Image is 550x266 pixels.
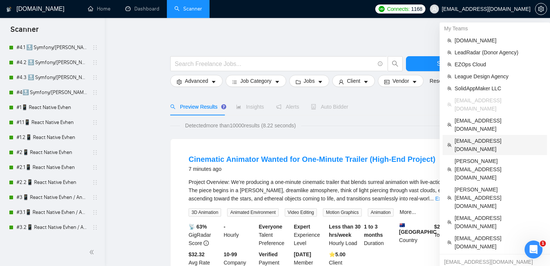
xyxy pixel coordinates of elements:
[16,40,88,55] a: #4.1 🔝 Symfony/[PERSON_NAME] / Another categories
[433,223,468,247] div: Total Spent
[455,96,543,113] span: [EMAIL_ADDRESS][DOMAIN_NAME]
[177,79,182,85] span: setting
[392,77,409,85] span: Vendor
[332,75,375,87] button: userClientcaret-down
[170,104,175,109] span: search
[189,178,466,203] div: Project Overview: We’re producing a one-minute cinematic trailer that blends surreal animation wi...
[222,223,257,247] div: Hourly
[92,149,98,155] span: holder
[226,75,286,87] button: barsJob Categorycaret-down
[16,235,88,250] a: #1.1 📱 titles React Native Evhen (Tam)
[296,79,301,85] span: folder
[294,224,310,230] b: Expert
[455,36,543,45] span: [DOMAIN_NAME]
[16,160,88,175] a: #2.1📱 React Native Evhen
[412,79,417,85] span: caret-down
[259,224,282,230] b: Everyone
[455,185,543,210] span: [PERSON_NAME][EMAIL_ADDRESS][DOMAIN_NAME]
[92,179,98,185] span: holder
[329,224,361,238] b: Less than 30 hrs/week
[259,251,278,257] b: Verified
[275,79,280,85] span: caret-down
[363,223,398,247] div: Duration
[189,164,436,173] div: 7 minutes ago
[257,223,293,247] div: Talent Preference
[378,75,424,87] button: idcardVendorcaret-down
[180,121,301,130] span: Detected more than 10000 results (8.22 seconds)
[189,224,207,230] b: 📡 63%
[92,164,98,170] span: holder
[435,196,453,202] a: Expand
[447,38,452,43] span: team
[189,179,464,202] span: Project Overview: We’re producing a one-minute cinematic trailer that blends surreal animation wi...
[430,196,434,202] span: ...
[406,56,482,71] button: Save
[232,79,237,85] span: bars
[189,251,205,257] b: $32.32
[447,50,452,55] span: team
[185,77,208,85] span: Advanced
[455,137,543,153] span: [EMAIL_ADDRESS][DOMAIN_NAME]
[400,223,405,228] img: 🇦🇺
[455,84,543,93] span: SolidAppMaker LLC
[455,48,543,57] span: LeadRadar (Donor Agency)
[236,104,264,110] span: Insights
[174,6,202,12] a: searchScanner
[224,224,226,230] b: -
[434,224,450,230] b: $ 22.8k
[92,134,98,140] span: holder
[16,85,88,100] a: #4🔝 Symfony/[PERSON_NAME] / Another categories
[455,157,543,182] span: [PERSON_NAME][EMAIL_ADDRESS][DOMAIN_NAME]
[289,75,330,87] button: folderJobscaret-down
[379,6,385,12] img: upwork-logo.png
[175,59,375,69] input: Search Freelance Jobs...
[447,123,452,127] span: team
[430,77,450,85] a: Reset All
[387,5,409,13] span: Connects:
[16,130,88,145] a: #1.2📱 React Native Evhen
[4,24,45,40] span: Scanner
[88,6,110,12] a: homeHome
[455,214,543,230] span: [EMAIL_ADDRESS][DOMAIN_NAME]
[535,6,547,12] span: setting
[368,208,394,217] span: Animation
[16,190,88,205] a: #3📱 React Native Evhen / Another categories
[329,251,345,257] b: ⭐️ 5.00
[125,6,159,12] a: dashboardDashboard
[400,209,416,215] a: More...
[204,241,209,246] span: info-circle
[447,143,452,147] span: team
[16,205,88,220] a: #3.1📱 React Native Evhen / Another categories
[447,240,452,245] span: team
[447,62,452,67] span: team
[447,220,452,224] span: team
[16,175,88,190] a: #2.2📱 React Native Evhen
[540,241,546,247] span: 1
[318,79,323,85] span: caret-down
[236,104,241,109] span: area-chart
[398,223,433,247] div: Country
[16,100,88,115] a: #1📱 React Native Evhen
[16,70,88,85] a: #4.3 🔝 Symfony/[PERSON_NAME] / Another categories
[92,194,98,200] span: holder
[525,241,543,259] iframe: Intercom live chat
[16,220,88,235] a: #3.2📱 React Native Evhen / Another categories
[447,167,452,172] span: team
[388,56,403,71] button: search
[411,5,422,13] span: 1168
[455,117,543,133] span: [EMAIL_ADDRESS][DOMAIN_NAME]
[227,208,278,217] span: Animated Environment
[447,74,452,79] span: team
[388,60,402,67] span: search
[89,248,97,256] span: double-left
[220,103,227,110] div: Tooltip anchor
[347,77,360,85] span: Client
[92,224,98,230] span: holder
[16,145,88,160] a: #2📱 React Native Evhen
[211,79,216,85] span: caret-down
[276,104,299,110] span: Alerts
[364,224,383,238] b: 1 to 3 months
[170,75,223,87] button: settingAdvancedcaret-down
[447,86,452,91] span: team
[378,61,383,66] span: info-circle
